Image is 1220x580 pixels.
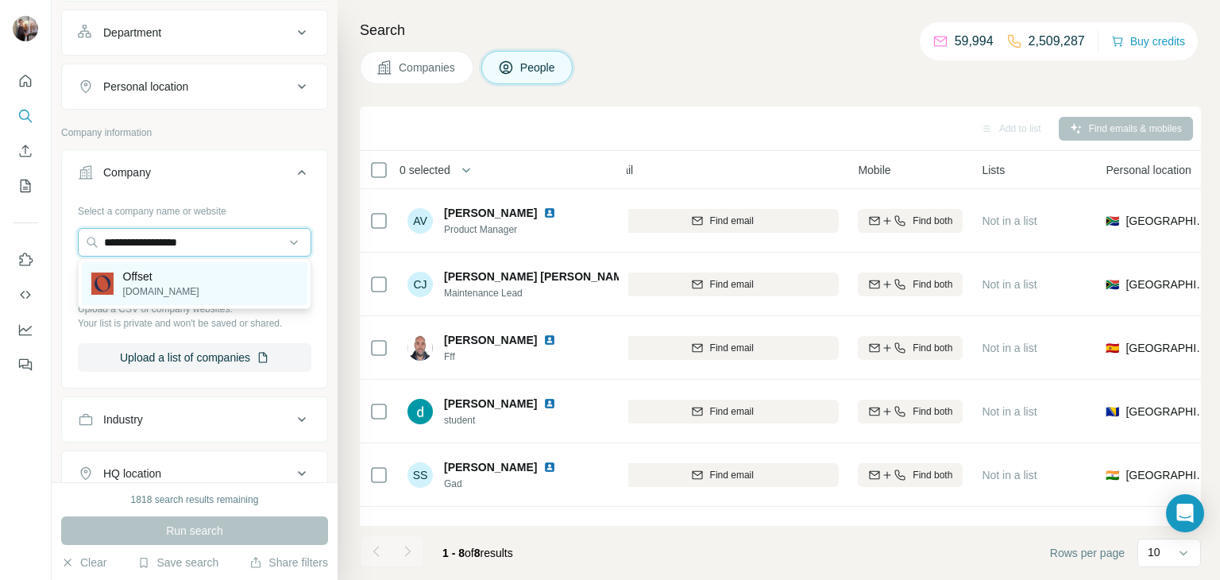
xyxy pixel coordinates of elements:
span: Not in a list [982,215,1037,227]
span: 🇮🇳 [1106,467,1119,483]
span: 0 selected [400,162,450,178]
button: Find email [605,463,839,487]
button: Find both [858,336,963,360]
button: Feedback [13,350,38,379]
div: YT [407,526,433,551]
img: LinkedIn logo [543,461,556,474]
h4: Search [360,19,1201,41]
span: Fff [444,350,575,364]
button: Find both [858,400,963,423]
div: CJ [407,272,433,297]
span: Product Manager [444,222,575,237]
div: HQ location [103,466,161,481]
span: Companies [399,60,457,75]
span: [PERSON_NAME] [444,459,537,475]
span: [PERSON_NAME] [444,334,537,346]
button: Search [13,102,38,130]
div: Department [103,25,161,41]
span: 1 - 8 [442,547,465,559]
button: My lists [13,172,38,200]
span: Maintenance Lead [444,286,619,300]
button: Save search [137,555,218,570]
button: Use Surfe on LinkedIn [13,246,38,274]
button: Enrich CSV [13,137,38,165]
span: Not in a list [982,278,1037,291]
button: Personal location [62,68,327,106]
button: Quick start [13,67,38,95]
button: Find email [605,209,839,233]
span: Find email [710,277,754,292]
div: Company [103,164,151,180]
span: People [520,60,557,75]
button: Find email [605,336,839,360]
button: Find email [605,273,839,296]
img: Avatar [407,335,433,361]
button: Clear [61,555,106,570]
p: Your list is private and won't be saved or shared. [78,316,311,331]
span: [GEOGRAPHIC_DATA] [1125,276,1210,292]
span: Not in a list [982,405,1037,418]
span: 🇧🇦 [1106,404,1119,420]
span: [GEOGRAPHIC_DATA] [1125,340,1210,356]
p: 59,994 [955,32,994,51]
button: Company [62,153,327,198]
span: [PERSON_NAME] [444,396,537,412]
button: Upload a list of companies [78,343,311,372]
span: Find both [913,214,952,228]
span: [PERSON_NAME] [PERSON_NAME] [444,269,634,284]
button: Department [62,14,327,52]
button: Find both [858,273,963,296]
img: LinkedIn logo [543,334,556,346]
img: LinkedIn logo [543,524,556,537]
div: Industry [103,412,143,427]
span: Gad [444,477,575,491]
div: SS [407,462,433,488]
p: Company information [61,126,328,140]
span: Find email [710,341,754,355]
span: [GEOGRAPHIC_DATA] [1125,213,1210,229]
button: HQ location [62,454,327,493]
div: Personal location [103,79,188,95]
span: Mobile [858,162,890,178]
span: Find email [710,468,754,482]
p: [DOMAIN_NAME] [123,284,199,299]
button: Share filters [249,555,328,570]
span: of [465,547,474,559]
div: Open Intercom Messenger [1166,494,1204,532]
button: Find email [605,400,839,423]
button: Use Surfe API [13,280,38,309]
button: Dashboard [13,315,38,344]
div: AV [407,208,433,234]
span: Find email [710,214,754,228]
span: [GEOGRAPHIC_DATA] [1125,404,1210,420]
span: 🇿🇦 [1106,276,1119,292]
p: Offset [123,269,199,284]
button: Industry [62,400,327,439]
span: Not in a list [982,469,1037,481]
button: Find both [858,463,963,487]
span: 8 [474,547,481,559]
span: [PERSON_NAME] [444,205,537,221]
p: 2,509,287 [1029,32,1085,51]
span: Personal location [1106,162,1191,178]
span: student [444,413,575,427]
span: 🇪🇸 [1106,340,1119,356]
span: Not in a list [982,342,1037,354]
span: [PERSON_NAME] [444,523,537,539]
span: Find email [710,404,754,419]
p: Upload a CSV of company websites. [78,302,311,316]
button: Buy credits [1111,30,1185,52]
img: LinkedIn logo [543,397,556,410]
span: Find both [913,468,952,482]
div: 1818 search results remaining [131,493,259,507]
img: Avatar [407,399,433,424]
p: 10 [1148,544,1160,560]
button: Find both [858,209,963,233]
img: Avatar [13,16,38,41]
span: Find both [913,277,952,292]
span: Rows per page [1050,545,1125,561]
span: [GEOGRAPHIC_DATA] [1125,467,1210,483]
img: LinkedIn logo [543,207,556,219]
img: Offset [91,273,114,295]
span: 🇿🇦 [1106,213,1119,229]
